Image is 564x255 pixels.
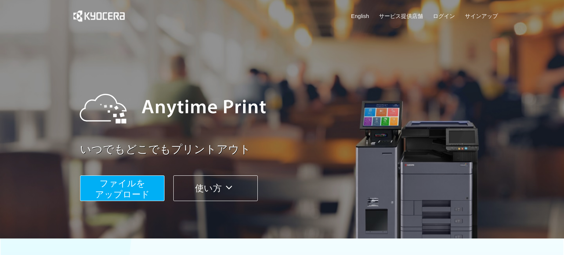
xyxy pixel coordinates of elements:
button: ファイルを​​アップロード [80,175,164,201]
a: English [351,12,369,20]
a: ログイン [433,12,455,20]
a: いつでもどこでもプリントアウト [80,142,502,157]
button: 使い方 [173,175,258,201]
a: サービス提供店舗 [379,12,423,20]
a: サインアップ [465,12,498,20]
span: ファイルを ​​アップロード [95,178,150,199]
